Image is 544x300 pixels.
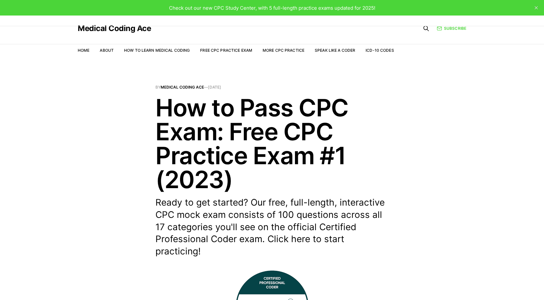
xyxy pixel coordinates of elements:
time: [DATE] [208,85,221,90]
a: How to Learn Medical Coding [124,48,190,53]
a: Speak Like a Coder [315,48,355,53]
a: Subscribe [437,25,466,31]
a: About [100,48,114,53]
a: ICD-10 Codes [366,48,394,53]
a: Free CPC Practice Exam [200,48,252,53]
span: Check out our new CPC Study Center, with 5 full-length practice exams updated for 2025! [169,5,375,11]
button: close [531,3,541,13]
p: Ready to get started? Our free, full-length, interactive CPC mock exam consists of 100 questions ... [155,197,389,258]
iframe: portal-trigger [436,268,544,300]
a: Medical Coding Ace [161,85,204,90]
a: More CPC Practice [263,48,304,53]
a: Medical Coding Ace [78,25,151,32]
a: Home [78,48,89,53]
span: By — [155,85,389,89]
h1: How to Pass CPC Exam: Free CPC Practice Exam #1 (2023) [155,96,389,191]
